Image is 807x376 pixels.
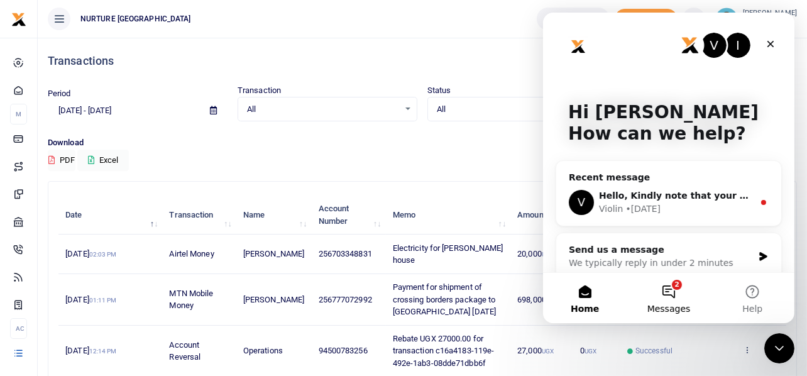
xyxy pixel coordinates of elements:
button: Excel [77,150,129,171]
span: NURTURE [GEOGRAPHIC_DATA] [75,13,196,25]
span: 0 [580,346,596,355]
small: UGX [585,348,596,355]
th: Date: activate to sort column descending [58,196,162,235]
div: Send us a message [26,231,210,244]
span: 256703348831 [319,249,372,258]
span: All [437,103,589,116]
label: Transaction [238,84,281,97]
th: Name: activate to sort column ascending [236,196,312,235]
button: Help [168,260,251,311]
a: UGX 7,199,393 [537,8,609,30]
div: Close [216,20,239,43]
span: Home [28,292,56,301]
a: profile-user [PERSON_NAME] Operations [715,8,797,30]
h4: Transactions [48,54,797,68]
button: PDF [48,150,75,171]
span: MTN Mobile Money [169,289,213,311]
span: [DATE] [65,295,116,304]
span: 27,000 [517,346,554,355]
span: [DATE] [65,249,116,258]
span: 20,000 [517,249,554,258]
th: Memo: activate to sort column ascending [386,196,511,235]
span: Operations [243,346,283,355]
span: Electricity for [PERSON_NAME] house [393,243,503,265]
img: logo-small [11,12,26,27]
div: Send us a messageWe typically reply in under 2 minutes [13,220,239,268]
li: M [10,104,27,124]
input: select period [48,100,200,121]
span: Hello, Kindly note that your account has been credited [56,178,328,188]
small: 12:14 PM [89,348,117,355]
span: All [247,103,399,116]
li: Ac [10,318,27,339]
span: Successful [635,345,672,357]
span: Rebate UGX 27000.00 for transaction c16a4183-119e-492e-1ab3-08dde71dbb6f [393,334,495,368]
th: Amount: activate to sort column ascending [510,196,573,235]
div: We typically reply in under 2 minutes [26,244,210,257]
span: Account Reversal [169,340,200,362]
span: Add money [615,9,678,30]
button: Messages [84,260,167,311]
img: profile-user [715,8,738,30]
small: [PERSON_NAME] [743,8,797,19]
iframe: Intercom live chat [764,333,794,363]
a: logo-small logo-large logo-large [11,14,26,23]
iframe: Intercom live chat [543,13,794,323]
span: 94500783256 [319,346,368,355]
li: Wallet ballance [532,8,614,30]
span: Airtel Money [169,249,214,258]
label: Status [427,84,451,97]
li: Toup your wallet [615,9,678,30]
th: Account Number: activate to sort column ascending [311,196,385,235]
span: Payment for shipment of crossing borders package to [GEOGRAPHIC_DATA] [DATE] [393,282,496,316]
div: • [DATE] [82,190,118,203]
p: Download [48,136,797,150]
span: [PERSON_NAME] [243,249,304,258]
span: Help [199,292,219,301]
span: 698,000 [517,295,558,304]
span: Messages [104,292,148,301]
span: [DATE] [65,346,116,355]
small: UGX [542,348,554,355]
small: 02:03 PM [89,251,117,258]
small: UGX [542,251,554,258]
th: Transaction: activate to sort column ascending [162,196,236,235]
span: 256777072992 [319,295,372,304]
label: Period [48,87,71,100]
small: 01:11 PM [89,297,117,304]
div: Violin [56,190,80,203]
span: [PERSON_NAME] [243,295,304,304]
